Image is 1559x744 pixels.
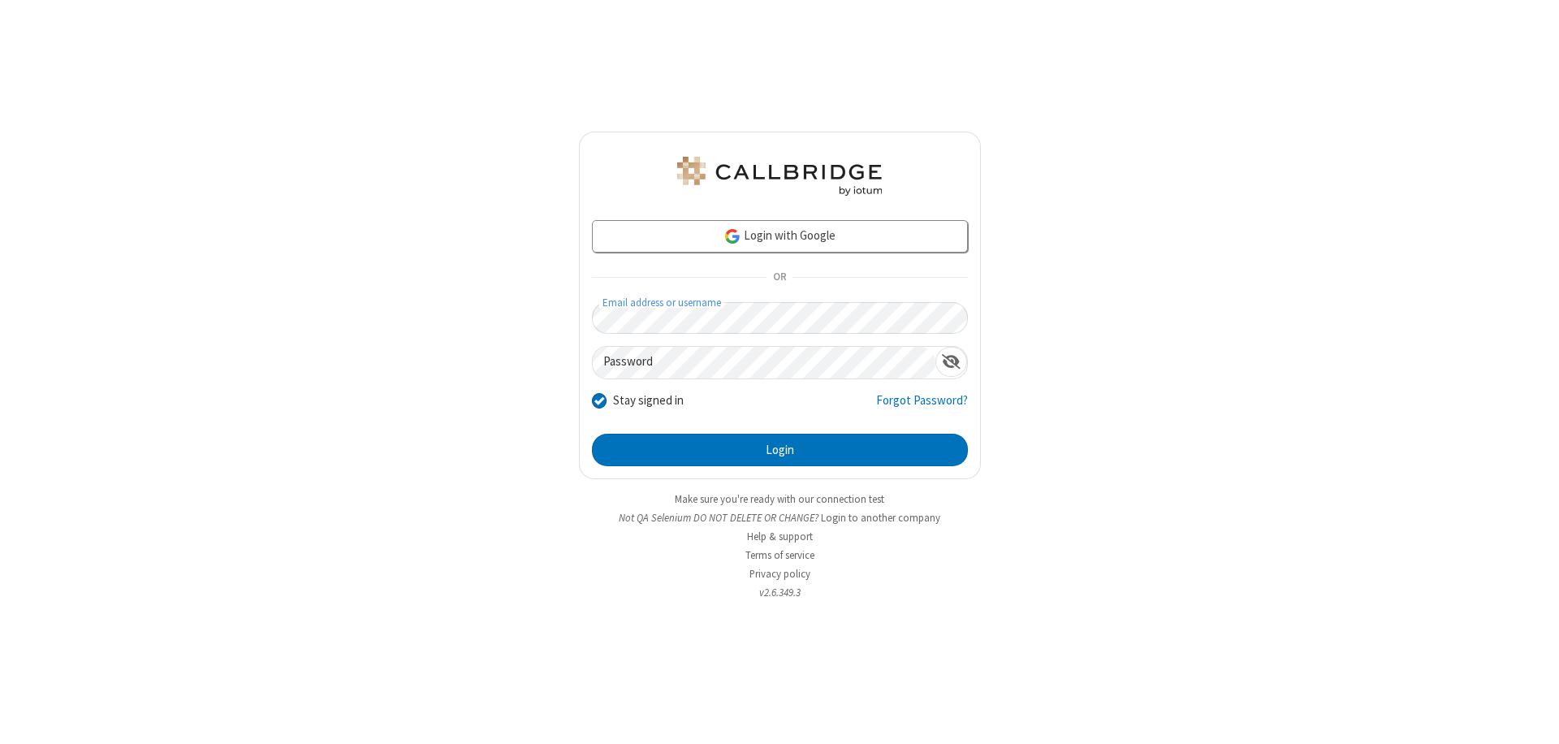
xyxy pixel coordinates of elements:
li: Not QA Selenium DO NOT DELETE OR CHANGE? [579,510,981,526]
input: Password [593,347,935,378]
button: Login to another company [821,510,940,526]
span: OR [767,266,792,289]
a: Login with Google [592,220,968,253]
label: Stay signed in [613,391,684,410]
input: Email address or username [592,302,968,334]
a: Privacy policy [749,567,810,581]
iframe: Chat [1518,702,1547,733]
button: Login [592,434,968,466]
a: Forgot Password? [876,391,968,422]
img: QA Selenium DO NOT DELETE OR CHANGE [674,157,885,196]
img: google-icon.png [723,227,741,245]
li: v2.6.349.3 [579,585,981,600]
a: Help & support [747,530,813,543]
div: Show password [935,347,967,377]
a: Terms of service [745,548,814,562]
a: Make sure you're ready with our connection test [675,492,884,506]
